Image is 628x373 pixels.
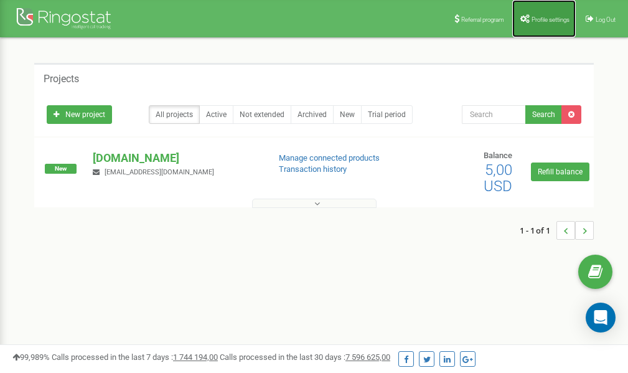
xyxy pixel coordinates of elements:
[173,352,218,362] u: 1 744 194,00
[484,161,512,195] span: 5,00 USD
[93,150,258,166] p: [DOMAIN_NAME]
[220,352,390,362] span: Calls processed in the last 30 days :
[44,73,79,85] h5: Projects
[531,163,589,181] a: Refill balance
[12,352,50,362] span: 99,989%
[345,352,390,362] u: 7 596 625,00
[105,168,214,176] span: [EMAIL_ADDRESS][DOMAIN_NAME]
[333,105,362,124] a: New
[149,105,200,124] a: All projects
[279,153,380,163] a: Manage connected products
[233,105,291,124] a: Not extended
[586,303,616,333] div: Open Intercom Messenger
[291,105,334,124] a: Archived
[525,105,562,124] button: Search
[279,164,347,174] a: Transaction history
[596,16,616,23] span: Log Out
[520,221,556,240] span: 1 - 1 of 1
[532,16,569,23] span: Profile settings
[47,105,112,124] a: New project
[199,105,233,124] a: Active
[520,209,594,252] nav: ...
[484,151,512,160] span: Balance
[45,164,77,174] span: New
[361,105,413,124] a: Trial period
[52,352,218,362] span: Calls processed in the last 7 days :
[461,16,504,23] span: Referral program
[462,105,526,124] input: Search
